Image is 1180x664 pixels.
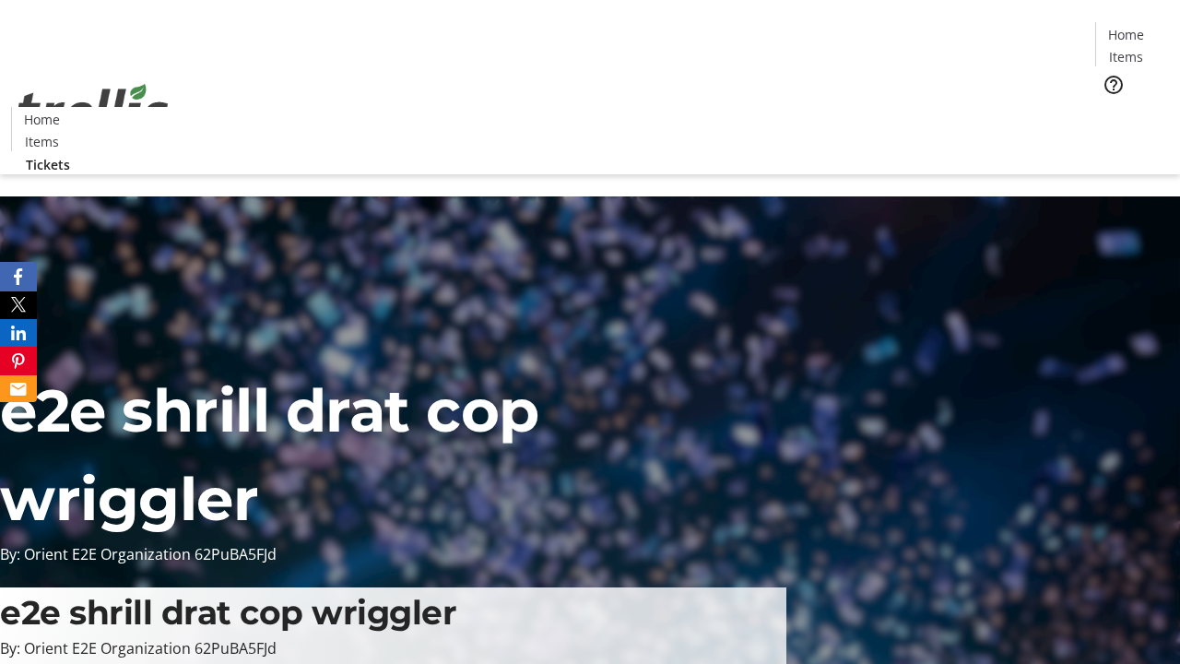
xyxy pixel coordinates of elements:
[11,155,85,174] a: Tickets
[12,132,71,151] a: Items
[1110,107,1154,126] span: Tickets
[1108,25,1144,44] span: Home
[11,64,175,156] img: Orient E2E Organization 62PuBA5FJd's Logo
[25,132,59,151] span: Items
[12,110,71,129] a: Home
[1109,47,1143,66] span: Items
[1095,107,1169,126] a: Tickets
[1096,47,1155,66] a: Items
[24,110,60,129] span: Home
[1096,25,1155,44] a: Home
[26,155,70,174] span: Tickets
[1095,66,1132,103] button: Help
